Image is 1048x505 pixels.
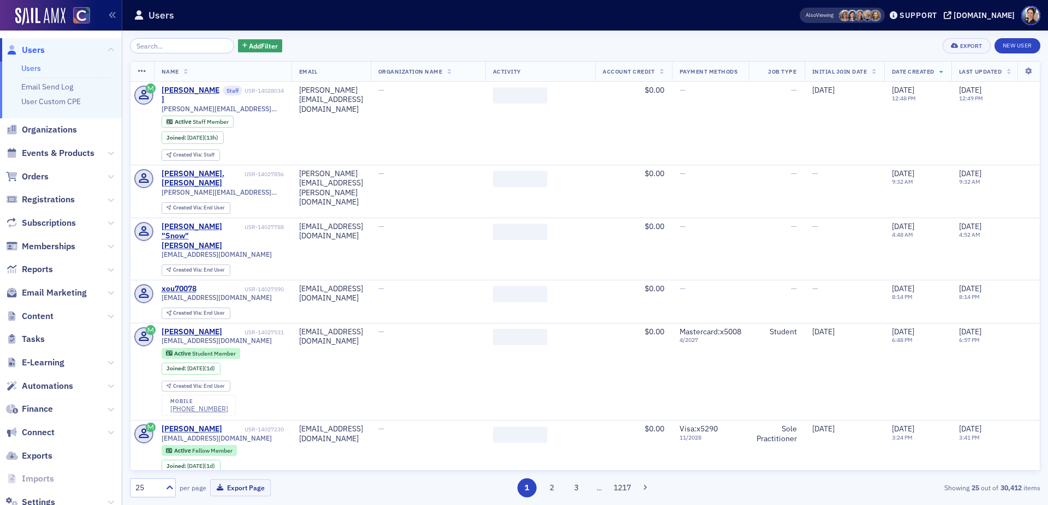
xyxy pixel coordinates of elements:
[892,169,914,178] span: [DATE]
[959,336,980,344] time: 6:57 PM
[6,263,53,275] a: Reports
[162,86,221,105] div: [PERSON_NAME]
[187,462,215,470] div: (1d)
[162,381,230,392] div: Created Via: End User
[173,382,204,389] span: Created Via :
[162,68,179,75] span: Name
[6,124,77,136] a: Organizations
[162,169,243,188] a: [PERSON_NAME].[PERSON_NAME]
[791,169,797,178] span: —
[73,7,90,24] img: SailAMX
[162,308,230,319] div: Created Via: End User
[166,462,187,470] span: Joined :
[378,221,384,231] span: —
[245,224,284,231] div: USR-14027788
[22,450,52,462] span: Exports
[378,284,384,293] span: —
[299,327,363,346] div: [EMAIL_ADDRESS][DOMAIN_NAME]
[680,169,686,178] span: —
[22,403,53,415] span: Finance
[944,11,1019,19] button: [DOMAIN_NAME]
[757,424,797,443] div: Sole Practitioner
[969,483,981,492] strong: 25
[892,424,914,434] span: [DATE]
[959,94,983,102] time: 12:49 PM
[21,97,81,106] a: User Custom CPE
[892,336,913,344] time: 6:48 PM
[173,309,204,316] span: Created Via :
[162,202,230,214] div: Created Via: End User
[892,293,913,300] time: 8:14 PM
[892,284,914,293] span: [DATE]
[193,118,229,125] span: Staff Member
[299,169,363,207] div: [PERSON_NAME][EMAIL_ADDRESS][PERSON_NAME][DOMAIN_NAME]
[162,188,284,196] span: [PERSON_NAME][EMAIL_ADDRESS][PERSON_NAME][DOMAIN_NAME]
[6,333,45,345] a: Tasks
[22,44,45,56] span: Users
[680,327,741,336] span: Mastercard : x5008
[173,205,225,211] div: End User
[173,383,225,389] div: End User
[22,263,53,275] span: Reports
[173,151,204,158] span: Created Via :
[22,310,53,322] span: Content
[892,231,913,238] time: 4:48 AM
[6,241,75,253] a: Memberships
[22,357,64,369] span: E-Learning
[180,483,206,492] label: per page
[378,68,443,75] span: Organization Name
[174,447,192,454] span: Active
[613,478,632,497] button: 1217
[162,327,222,337] div: [PERSON_NAME]
[22,333,45,345] span: Tasks
[192,350,236,357] span: Student Member
[173,152,215,158] div: Staff
[15,8,65,25] img: SailAMX
[959,85,981,95] span: [DATE]
[162,264,230,276] div: Created Via: End User
[22,241,75,253] span: Memberships
[1021,6,1040,25] span: Profile
[187,462,204,470] span: [DATE]
[680,221,686,231] span: —
[854,10,866,21] span: Tiffany Carson
[645,85,664,95] span: $0.00
[493,68,521,75] span: Activity
[22,473,54,485] span: Imports
[493,171,547,187] span: ‌
[162,222,243,251] a: [PERSON_NAME] "Snow" [PERSON_NAME]
[174,350,192,357] span: Active
[173,266,204,273] span: Created Via :
[995,38,1040,53] a: New User
[166,350,235,357] a: Active Student Member
[954,10,1015,20] div: [DOMAIN_NAME]
[768,68,796,75] span: Job Type
[162,434,272,442] span: [EMAIL_ADDRESS][DOMAIN_NAME]
[166,365,187,372] span: Joined :
[812,284,818,293] span: —
[592,483,607,492] span: …
[162,424,222,434] a: [PERSON_NAME]
[6,380,73,392] a: Automations
[6,357,64,369] a: E-Learning
[378,327,384,336] span: —
[224,426,284,433] div: USR-14027230
[6,44,45,56] a: Users
[166,118,228,125] a: Active Staff Member
[892,68,934,75] span: Date Created
[812,68,867,75] span: Initial Join Date
[162,348,241,359] div: Active: Active: Student Member
[299,284,363,303] div: [EMAIL_ADDRESS][DOMAIN_NAME]
[960,43,982,49] div: Export
[6,171,49,183] a: Orders
[187,134,204,141] span: [DATE]
[210,479,271,496] button: Export Page
[166,447,232,454] a: Active Fellow Member
[22,287,87,299] span: Email Marketing
[299,424,363,443] div: [EMAIL_ADDRESS][DOMAIN_NAME]
[224,329,284,336] div: USR-14027531
[162,445,237,456] div: Active: Active: Fellow Member
[645,424,664,434] span: $0.00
